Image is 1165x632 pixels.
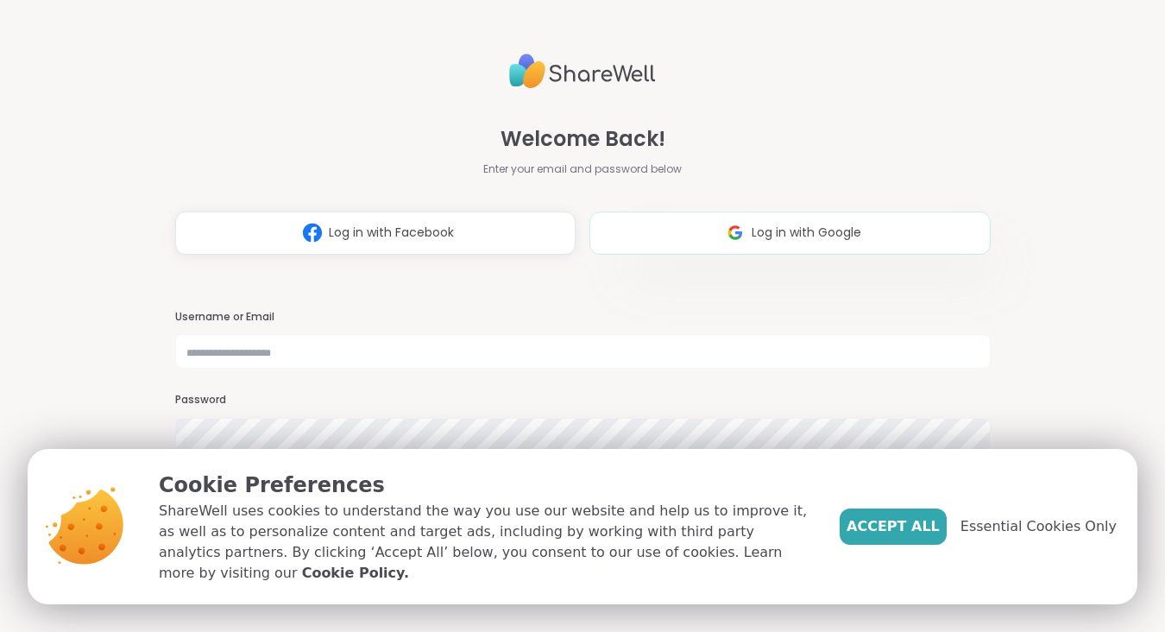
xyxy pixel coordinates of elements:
a: Cookie Policy. [302,563,409,584]
img: ShareWell Logomark [719,217,752,249]
h3: Username or Email [175,310,991,325]
button: Accept All [840,509,947,545]
span: Accept All [847,516,940,537]
img: ShareWell Logo [509,47,656,96]
button: Log in with Google [589,212,991,255]
p: Cookie Preferences [159,470,812,501]
span: Welcome Back! [501,123,665,155]
button: Log in with Facebook [175,212,576,255]
h3: Password [175,393,991,408]
img: ShareWell Logomark [296,217,329,249]
span: Log in with Google [752,224,861,242]
span: Essential Cookies Only [960,516,1117,537]
p: ShareWell uses cookies to understand the way you use our website and help us to improve it, as we... [159,501,812,584]
span: Enter your email and password below [483,161,682,177]
span: Log in with Facebook [329,224,454,242]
